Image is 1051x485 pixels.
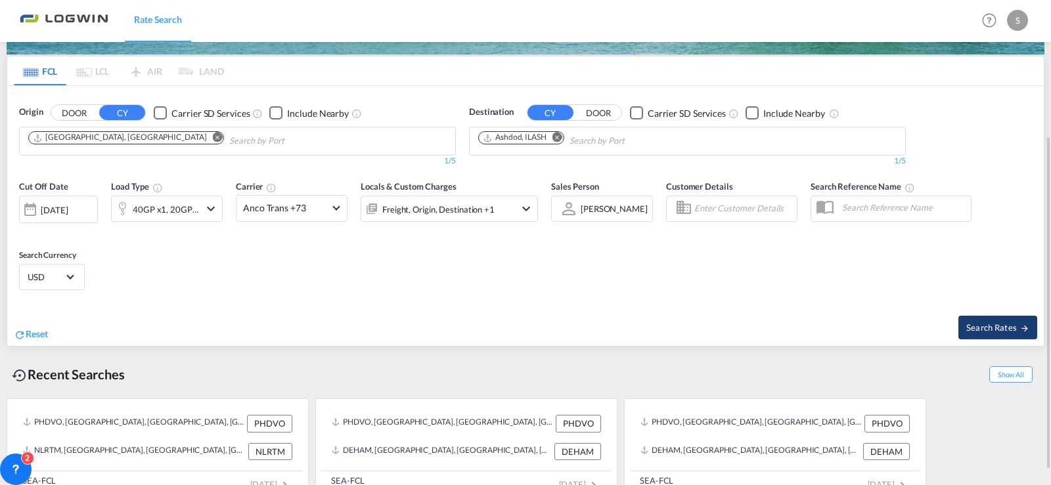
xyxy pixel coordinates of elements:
md-icon: icon-backup-restore [12,368,28,383]
md-icon: icon-information-outline [152,182,163,193]
md-icon: Your search will be saved by the below given name [905,182,915,193]
div: [DATE] [19,196,98,223]
md-icon: Unchecked: Search for CY (Container Yard) services for all selected carriers.Checked : Search for... [728,108,739,119]
span: Rate Search [134,14,182,25]
md-icon: The selected Trucker/Carrierwill be displayed in the rate results If the rates are from another f... [266,182,277,193]
span: Destination [469,106,514,119]
span: Cut Off Date [19,181,68,192]
div: DEHAM [863,443,910,460]
div: 40GP x1 20GP x1 [133,200,200,219]
div: 1/5 [469,156,906,167]
md-chips-wrap: Chips container. Use arrow keys to select chips. [476,127,700,152]
md-select: Sales Person: Sandra Buenger [579,199,649,218]
md-icon: Unchecked: Search for CY (Container Yard) services for all selected carriers.Checked : Search for... [252,108,263,119]
md-icon: icon-arrow-right [1020,324,1029,333]
md-tab-item: FCL [14,56,66,85]
div: [PERSON_NAME] [581,203,648,214]
div: Help [978,9,1007,33]
span: Anco Trans +73 [243,201,328,215]
button: Search Ratesicon-arrow-right [958,316,1037,339]
div: Freight Origin Destination Dock Stuffing [382,200,495,219]
span: Locals & Custom Charges [361,181,457,192]
div: Include Nearby [763,107,825,120]
div: DEHAM, Hamburg, Germany, Western Europe, Europe [640,443,860,460]
md-icon: icon-chevron-down [518,201,534,217]
md-icon: Unchecked: Ignores neighbouring ports when fetching rates.Checked : Includes neighbouring ports w... [351,108,362,119]
md-checkbox: Checkbox No Ink [746,106,825,119]
md-checkbox: Checkbox No Ink [630,106,726,119]
div: PHDVO, Davao, Mindanao, Philippines, South East Asia, Asia Pacific [23,415,244,432]
span: Search Rates [966,322,1029,333]
div: OriginDOOR CY Checkbox No InkUnchecked: Search for CY (Container Yard) services for all selected ... [7,86,1044,345]
span: Carrier [236,181,277,192]
div: PHDVO [247,415,292,432]
div: S [1007,10,1028,31]
div: 40GP x1 20GP x1icon-chevron-down [111,196,223,222]
button: CY [99,105,145,120]
input: Chips input. [570,131,694,152]
div: PHDVO [864,415,910,432]
button: Remove [544,132,564,145]
span: Load Type [111,181,163,192]
md-checkbox: Checkbox No Ink [154,106,250,119]
div: PHDVO, Davao, Mindanao, Philippines, South East Asia, Asia Pacific [640,415,861,432]
md-icon: icon-chevron-down [203,201,219,217]
md-chips-wrap: Chips container. Use arrow keys to select chips. [26,127,359,152]
div: icon-refreshReset [14,327,48,342]
span: Sales Person [551,181,599,192]
button: Remove [204,132,223,145]
img: bc73a0e0d8c111efacd525e4c8ad7d32.png [20,6,108,35]
span: Customer Details [666,181,732,192]
md-pagination-wrapper: Use the left and right arrow keys to navigate between tabs [14,56,224,85]
div: DEHAM [554,443,601,460]
div: Carrier SD Services [648,107,726,120]
md-icon: icon-refresh [14,329,26,341]
div: Hamburg, DEHAM [33,132,206,143]
md-select: Select Currency: $ USDUnited States Dollar [26,267,78,286]
input: Search Reference Name [836,198,971,217]
span: Show All [989,366,1033,383]
span: Reset [26,328,48,339]
div: Freight Origin Destination Dock Stuffingicon-chevron-down [361,196,538,222]
div: [DATE] [41,204,68,216]
input: Chips input. [229,131,354,152]
div: Ashdod, ILASH [483,132,547,143]
span: USD [28,271,64,283]
md-icon: Unchecked: Ignores neighbouring ports when fetching rates.Checked : Includes neighbouring ports w... [829,108,839,119]
md-checkbox: Checkbox No Ink [269,106,349,119]
span: Origin [19,106,43,119]
button: DOOR [575,106,621,121]
div: DEHAM, Hamburg, Germany, Western Europe, Europe [332,443,551,460]
div: Include Nearby [287,107,349,120]
span: Search Currency [19,250,76,260]
button: DOOR [51,106,97,121]
div: Press delete to remove this chip. [483,132,549,143]
input: Enter Customer Details [694,199,793,219]
button: CY [527,105,573,120]
span: Help [978,9,1000,32]
md-datepicker: Select [19,221,29,239]
div: PHDVO, Davao, Mindanao, Philippines, South East Asia, Asia Pacific [332,415,552,432]
div: Recent Searches [7,360,130,389]
div: NLRTM, Rotterdam, Netherlands, Western Europe, Europe [23,443,245,460]
div: Carrier SD Services [171,107,250,120]
div: NLRTM [248,443,292,460]
div: 1/5 [19,156,456,167]
span: Search Reference Name [811,181,915,192]
div: PHDVO [556,415,601,432]
div: Press delete to remove this chip. [33,132,209,143]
